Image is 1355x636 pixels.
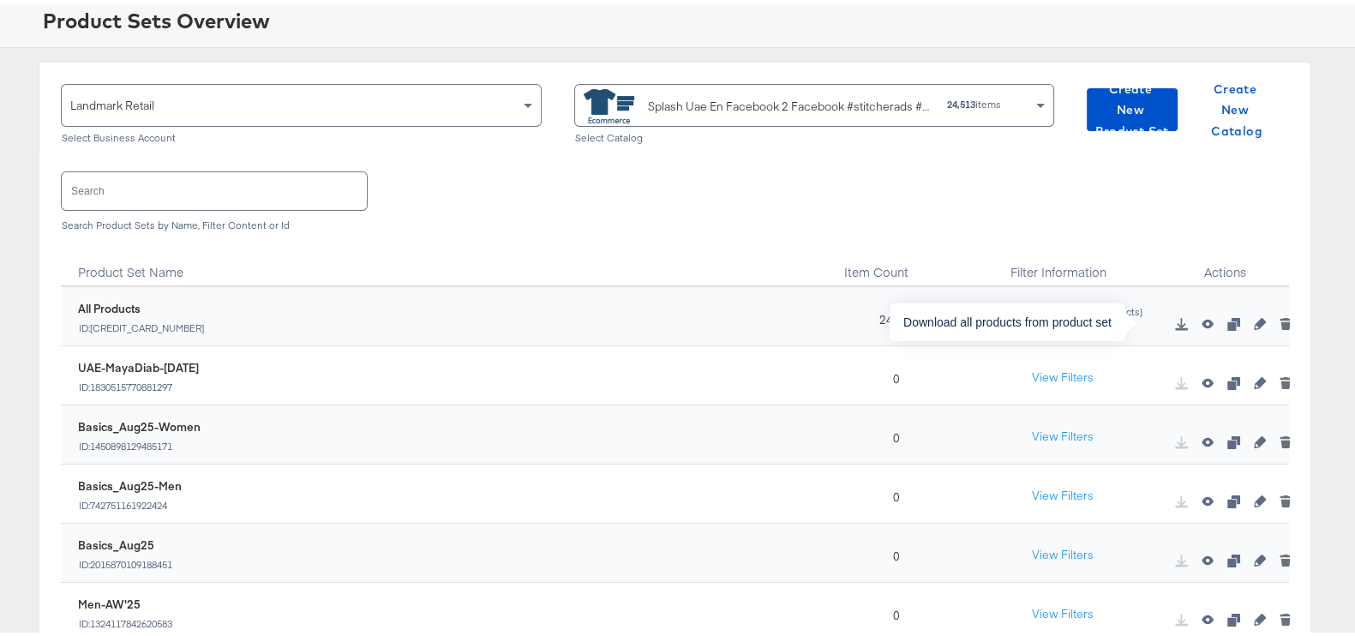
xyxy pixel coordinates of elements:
[1198,75,1275,139] span: Create New Catalog
[999,303,1143,315] div: No filter specified (all products)
[43,3,1350,32] div: Product Sets Overview
[829,241,956,284] div: Item Count
[1020,596,1106,627] button: View Filters
[1094,75,1171,139] span: Create New Product Set
[61,216,1289,228] div: Search Product Sets by Name, Filter Content or Id
[61,241,829,284] div: Product Set Name
[62,169,367,206] input: Search product sets
[829,343,956,402] div: 0
[78,475,182,491] div: Basics_Aug25-Men
[947,94,975,107] strong: 24,513
[78,555,173,567] div: ID: 2015870109188451
[61,241,829,284] div: Toggle SortBy
[1020,418,1106,449] button: View Filters
[1020,359,1106,390] button: View Filters
[78,534,173,550] div: Basics_Aug25
[946,95,1002,107] div: items
[61,129,542,141] div: Select Business Account
[829,402,956,461] div: 0
[829,241,956,284] div: Toggle SortBy
[956,241,1161,284] div: Filter Information
[1191,85,1282,128] button: Create New Catalog
[78,297,205,314] div: All Products
[1020,477,1106,508] button: View Filters
[78,357,199,373] div: UAE-MayaDiab-[DATE]
[78,377,199,389] div: ID: 1830515770881297
[1087,85,1178,128] button: Create New Product Set
[70,94,154,110] span: Landmark Retail
[829,520,956,579] div: 0
[648,94,934,112] div: Splash Uae En Facebook 2 Facebook #stitcherads #product-catalog #keep
[78,495,182,507] div: ID: 742751161922424
[78,416,201,432] div: Basics_Aug25-Women
[1020,537,1106,567] button: View Filters
[1161,241,1289,284] div: Actions
[78,614,173,626] div: ID: 1324117842620583
[574,129,1055,141] div: Select Catalog
[78,593,173,609] div: Men-AW'25
[78,436,201,448] div: ID: 1450898129485171
[78,318,205,330] div: ID: [CREDIT_CARD_NUMBER]
[829,461,956,520] div: 0
[829,284,956,343] div: 24513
